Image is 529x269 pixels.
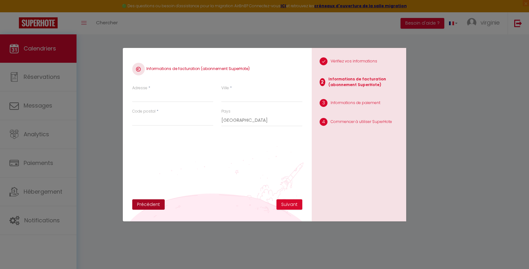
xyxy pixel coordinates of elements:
[320,78,325,86] span: 2
[312,115,406,131] li: Commencer à utiliser SuperHote
[312,73,406,93] li: Informations de facturation (abonnement SuperHote)
[221,108,230,114] label: Pays
[320,118,327,126] span: 4
[320,99,327,107] span: 3
[132,63,302,75] h4: Informations de facturation (abonnement SuperHote)
[132,85,147,91] label: Adresse
[312,96,406,112] li: Informations de paiement
[5,3,24,21] button: Ouvrir le widget de chat LiveChat
[221,85,229,91] label: Ville
[132,199,165,210] button: Précédent
[312,54,406,70] li: Vérifiez vos informations
[276,199,302,210] button: Suivant
[132,108,156,114] label: Code postal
